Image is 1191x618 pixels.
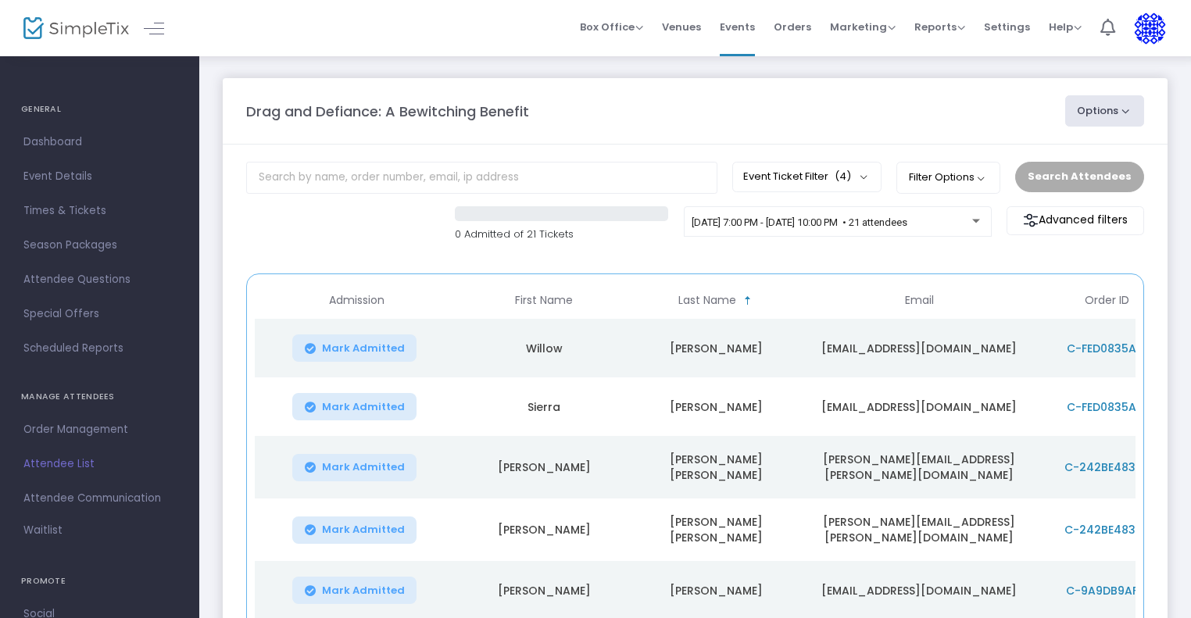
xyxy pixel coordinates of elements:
button: Event Ticket Filter(4) [732,162,882,191]
button: Mark Admitted [292,577,417,604]
m-panel-title: Drag and Defiance: A Bewitching Benefit [246,101,529,122]
td: [PERSON_NAME] [458,498,630,561]
span: C-9A9DB9AF-1 [1066,583,1148,598]
button: Filter Options [896,162,1000,193]
td: [PERSON_NAME] [630,377,802,436]
span: C-FED0835A-1 [1067,341,1146,356]
td: [PERSON_NAME] [PERSON_NAME] [630,436,802,498]
td: [PERSON_NAME][EMAIL_ADDRESS][PERSON_NAME][DOMAIN_NAME] [802,498,1036,561]
td: [PERSON_NAME] [630,319,802,377]
span: Season Packages [23,235,176,255]
span: Attendee Questions [23,270,176,290]
h4: PROMOTE [21,566,178,597]
span: Order ID [1085,294,1129,307]
td: [EMAIL_ADDRESS][DOMAIN_NAME] [802,377,1036,436]
span: Box Office [580,20,643,34]
span: Mark Admitted [322,461,405,473]
span: Times & Tickets [23,201,176,221]
span: Email [905,294,934,307]
span: Events [720,7,755,47]
button: Mark Admitted [292,516,417,544]
button: Mark Admitted [292,454,417,481]
span: Mark Admitted [322,584,405,597]
span: Event Details [23,166,176,187]
span: Order Management [23,420,176,440]
td: [PERSON_NAME] [PERSON_NAME] [630,498,802,561]
span: Waitlist [23,523,63,538]
td: [PERSON_NAME] [458,436,630,498]
span: Last Name [678,294,736,307]
span: First Name [515,294,573,307]
p: 0 Admitted of 21 Tickets [455,227,668,242]
span: Mark Admitted [322,523,405,536]
span: Admission [329,294,384,307]
span: Attendee List [23,454,176,474]
span: Attendee Communication [23,488,176,509]
h4: GENERAL [21,94,178,125]
span: Scheduled Reports [23,338,176,359]
span: Dashboard [23,132,176,152]
td: [EMAIL_ADDRESS][DOMAIN_NAME] [802,319,1036,377]
td: [PERSON_NAME][EMAIL_ADDRESS][PERSON_NAME][DOMAIN_NAME] [802,436,1036,498]
span: Help [1049,20,1082,34]
span: Mark Admitted [322,401,405,413]
button: Mark Admitted [292,393,417,420]
button: Mark Admitted [292,334,417,362]
input: Search by name, order number, email, ip address [246,162,717,194]
m-button: Advanced filters [1007,206,1144,235]
span: Mark Admitted [322,342,405,355]
td: Willow [458,319,630,377]
span: Reports [914,20,965,34]
span: C-242BE483-2 [1064,459,1149,475]
span: Orders [774,7,811,47]
span: C-242BE483-2 [1064,522,1149,538]
span: (4) [835,170,851,183]
button: Options [1065,95,1145,127]
h4: MANAGE ATTENDEES [21,381,178,413]
td: Sierra [458,377,630,436]
span: Special Offers [23,304,176,324]
span: Settings [984,7,1030,47]
span: [DATE] 7:00 PM - [DATE] 10:00 PM • 21 attendees [692,216,907,228]
span: Venues [662,7,701,47]
img: filter [1023,213,1039,228]
span: Sortable [742,295,754,307]
span: Marketing [830,20,896,34]
span: C-FED0835A-1 [1067,399,1146,415]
